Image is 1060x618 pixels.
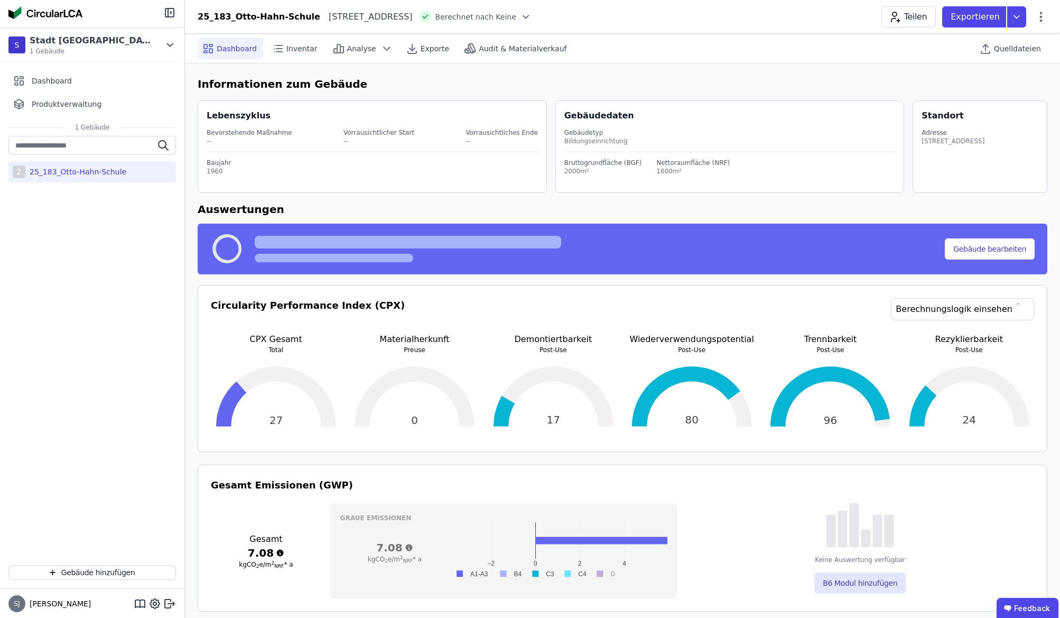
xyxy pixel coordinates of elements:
button: B6 Modul hinzufügen [814,573,906,594]
p: Rezyklierbarkeit [904,333,1034,346]
div: Nettoraumfläche (NRF) [656,159,730,167]
h3: Graue Emissionen [340,514,667,522]
img: empty-state [826,503,894,547]
p: Trennbarkeit [765,333,895,346]
div: -- [207,137,292,145]
div: 1600m² [656,167,730,176]
span: 1 Gebäude [30,47,151,56]
p: Post-Use [627,346,757,354]
div: Bevorstehende Maßnahme [207,128,292,137]
p: Materialherkunft [349,333,479,346]
div: Bildungseinrichtung [564,137,896,145]
div: 2000m² [564,167,642,176]
button: Gebäude hinzufügen [8,565,176,580]
span: kgCO e/m * a [239,561,293,568]
span: Audit & Materialverkauf [479,43,566,54]
span: Quelldateien [994,43,1041,54]
div: Standort [922,109,963,122]
div: 1960 [207,167,540,176]
h6: Auswertungen [198,201,1047,217]
span: 1 Gebäude [64,123,120,132]
p: Preuse [349,346,479,354]
img: Concular [8,6,82,19]
div: [STREET_ADDRESS] [320,11,413,23]
sub: NRF [274,564,284,569]
div: 2 [13,165,25,178]
h6: Informationen zum Gebäude [198,76,1047,92]
div: Bruttogrundfläche (BGF) [564,159,642,167]
div: Keine Auswertung verfügbar [815,556,905,564]
h3: Circularity Performance Index (CPX) [211,298,405,333]
div: Adresse [922,128,984,137]
sub: 2 [385,558,388,564]
h3: 7.08 [340,540,449,555]
p: Exportieren [951,11,1002,23]
div: 25_183_Otto-Hahn-Schule [25,167,126,177]
h3: Gesamt Emissionen (GWP) [211,478,1034,493]
h3: Gesamt [211,533,321,546]
p: CPX Gesamt [211,333,341,346]
p: Post-Use [765,346,895,354]
span: Exporte [421,43,449,54]
sup: 2 [400,555,403,560]
span: Berechnet nach Keine [435,12,516,22]
div: -- [343,137,414,145]
span: [PERSON_NAME] [25,598,91,609]
div: Baujahr [207,159,540,167]
p: Demontiertbarkeit [488,333,618,346]
div: Stadt [GEOGRAPHIC_DATA] [30,34,151,47]
button: Gebäude bearbeiten [945,238,1035,260]
span: Dashboard [217,43,257,54]
div: S [8,36,25,53]
div: Vorrausichtliches Ende [466,128,537,137]
span: kgCO e/m * a [368,556,422,563]
div: [STREET_ADDRESS] [922,137,984,145]
div: Gebäudedaten [564,109,904,122]
sub: NRF [403,558,413,564]
div: 25_183_Otto-Hahn-Schule [198,11,320,23]
button: Teilen [881,6,936,27]
sup: 2 [272,560,275,566]
p: Post-Use [904,346,1034,354]
span: SJ [14,601,20,607]
span: Analyse [347,43,376,54]
p: Wiederverwendungspotential [627,333,757,346]
div: -- [466,137,537,145]
p: Post-Use [488,346,618,354]
h3: 7.08 [211,546,321,560]
sub: 2 [256,564,259,569]
p: Total [211,346,341,354]
a: Berechnungslogik einsehen [891,298,1034,320]
div: Gebäudetyp [564,128,896,137]
div: Vorrausichtlicher Start [343,128,414,137]
div: Lebenszyklus [207,109,271,122]
span: Inventar [286,43,318,54]
span: Dashboard [32,76,72,86]
span: Produktverwaltung [32,99,101,109]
